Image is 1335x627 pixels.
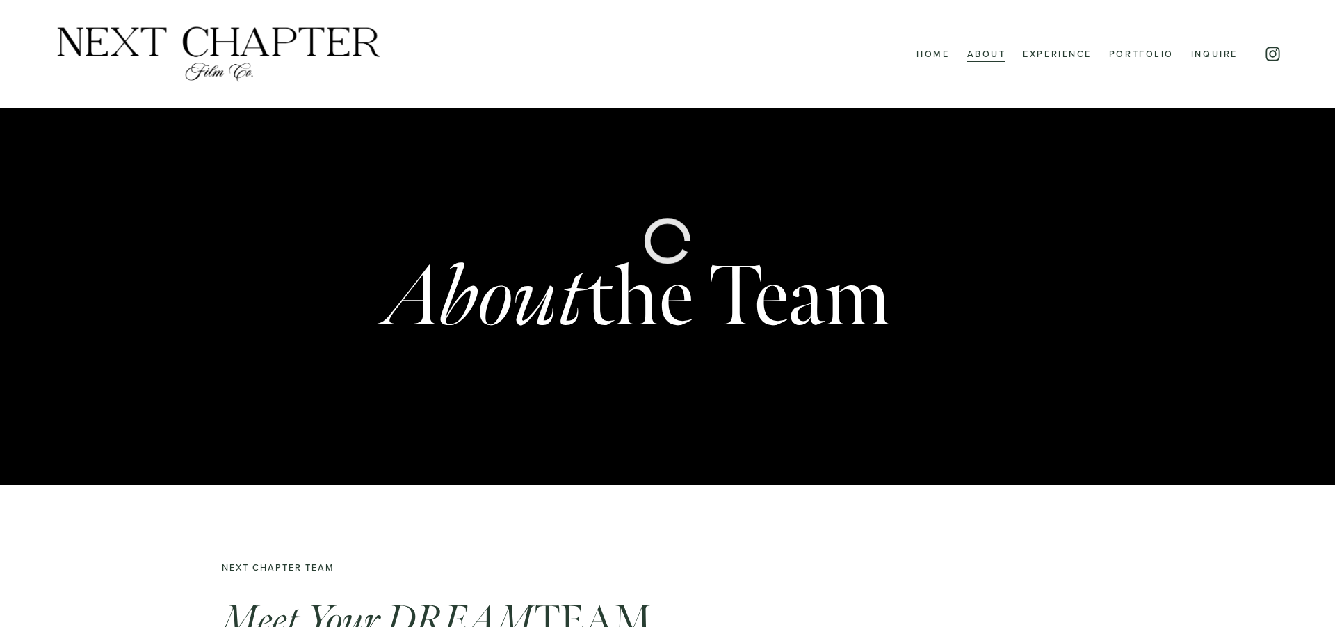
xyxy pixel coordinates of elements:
em: About [384,245,586,351]
a: Portfolio [1109,45,1174,63]
a: About [967,45,1006,63]
a: Instagram [1264,45,1281,63]
h1: the Team [384,255,891,341]
a: Experience [1023,45,1092,63]
code: Next Chapter Team [222,561,334,573]
a: Inquire [1191,45,1238,63]
img: Next Chapter Film Co. [54,24,384,84]
a: Home [916,45,949,63]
